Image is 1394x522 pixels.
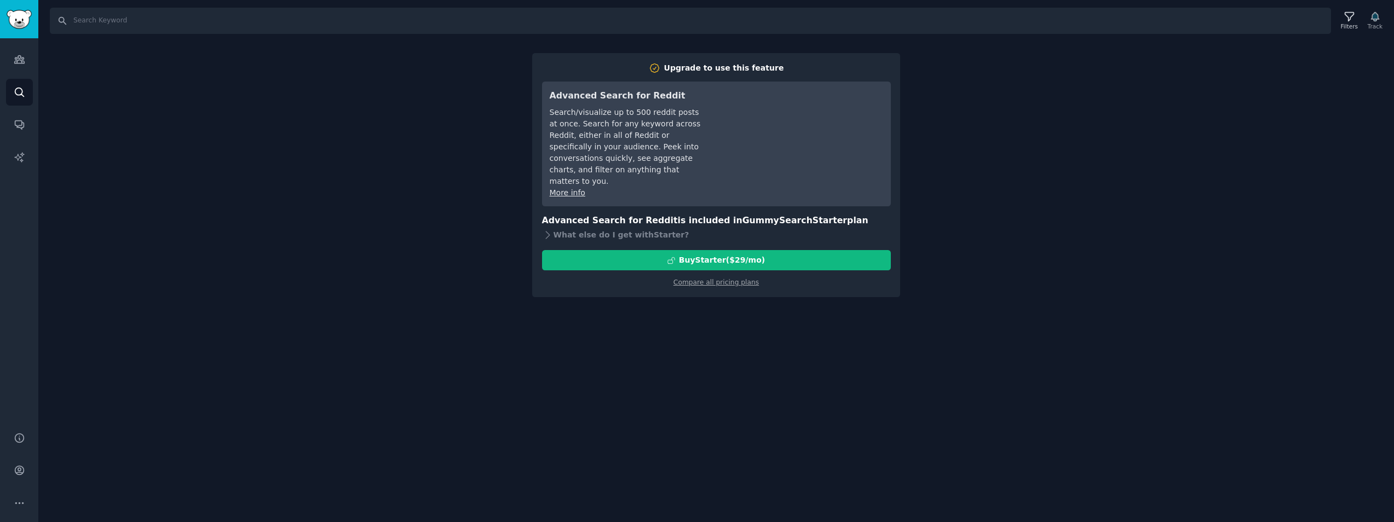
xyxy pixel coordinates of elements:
[742,215,847,225] span: GummySearch Starter
[679,254,765,266] div: Buy Starter ($ 29 /mo )
[550,107,704,187] div: Search/visualize up to 500 reddit posts at once. Search for any keyword across Reddit, either in ...
[542,214,891,228] h3: Advanced Search for Reddit is included in plan
[664,62,784,74] div: Upgrade to use this feature
[1341,22,1358,30] div: Filters
[550,188,585,197] a: More info
[542,250,891,270] button: BuyStarter($29/mo)
[7,10,32,29] img: GummySearch logo
[673,279,759,286] a: Compare all pricing plans
[50,8,1331,34] input: Search Keyword
[719,89,883,171] iframe: YouTube video player
[542,227,891,242] div: What else do I get with Starter ?
[550,89,704,103] h3: Advanced Search for Reddit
